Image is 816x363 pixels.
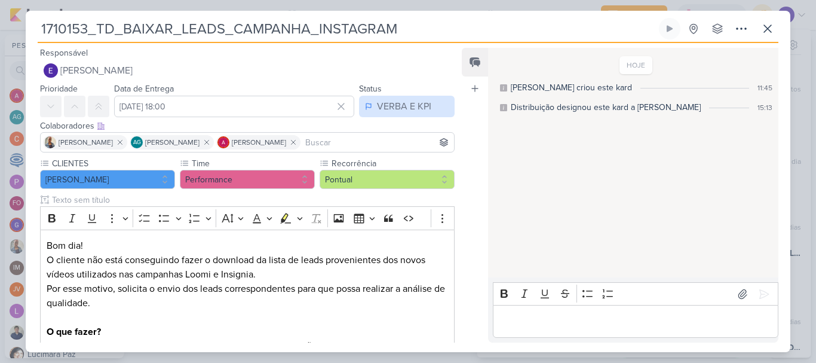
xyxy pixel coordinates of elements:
span: [PERSON_NAME] [232,137,286,148]
span: [PERSON_NAME] [145,137,200,148]
label: CLIENTES [51,157,175,170]
img: Iara Santos [44,136,56,148]
button: [PERSON_NAME] [40,60,455,81]
div: Editor toolbar [493,282,778,306]
label: Data de Entrega [114,84,174,94]
p: O cliente não está conseguindo fazer o download da lista de leads provenientes dos novos vídeos u... [47,253,448,325]
button: Performance [180,170,315,189]
div: Editor editing area: main [493,305,778,338]
button: [PERSON_NAME] [40,170,175,189]
div: Ligar relógio [665,24,674,33]
input: Buscar [303,135,452,150]
button: Pontual [320,170,455,189]
div: Colaboradores [40,120,455,132]
p: Bom dia! [47,239,448,253]
div: Aline criou este kard [511,81,632,94]
input: Kard Sem Título [38,18,657,39]
div: Aline Gimenez Graciano [131,136,143,148]
span: [PERSON_NAME] [59,137,113,148]
div: Distribuição designou este kard a Eduardo [511,101,701,114]
img: Eduardo Quaresma [44,63,58,78]
input: Texto sem título [50,194,455,206]
div: Este log é visível à todos no kard [500,104,507,111]
div: VERBA E KPI [377,99,431,114]
div: Este log é visível à todos no kard [500,84,507,91]
input: Select a date [114,96,354,117]
p: AG [133,140,141,146]
button: VERBA E KPI [359,96,455,117]
img: Alessandra Gomes [217,136,229,148]
div: Editor toolbar [40,206,455,230]
strong: O que fazer? [47,326,101,338]
label: Status [359,84,382,94]
span: [PERSON_NAME] [60,63,133,78]
label: Time [191,157,315,170]
label: Responsável [40,48,88,58]
div: 11:45 [757,83,772,93]
div: 15:13 [757,102,772,113]
label: Prioridade [40,84,78,94]
label: Recorrência [330,157,455,170]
